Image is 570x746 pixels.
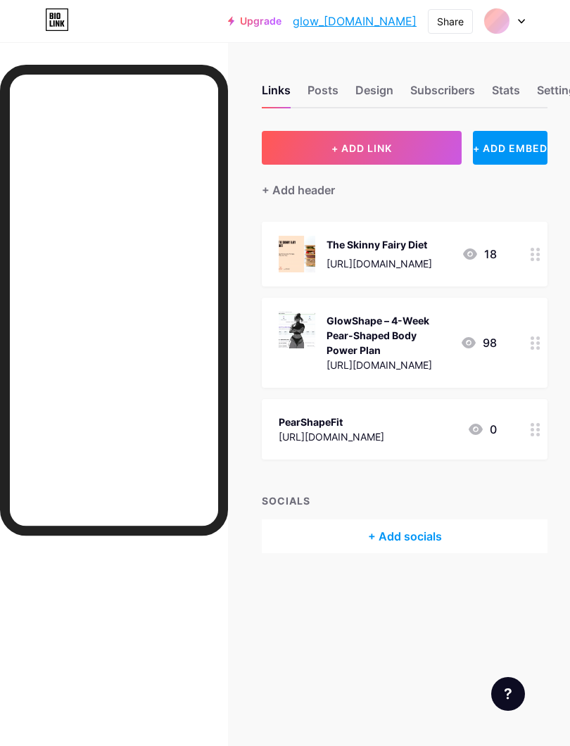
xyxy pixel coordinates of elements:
button: + ADD LINK [262,131,462,165]
div: + Add socials [262,519,547,553]
div: [URL][DOMAIN_NAME] [327,256,432,271]
div: 18 [462,246,497,263]
img: The Skinny Fairy Diet [279,236,315,272]
div: The Skinny Fairy Diet [327,237,432,252]
div: [URL][DOMAIN_NAME] [279,429,384,444]
div: 0 [467,421,497,438]
span: + ADD LINK [331,142,392,154]
div: Share [437,14,464,29]
div: GlowShape – 4-Week Pear-Shaped Body Power Plan [327,313,449,358]
div: [URL][DOMAIN_NAME] [327,358,449,372]
div: SOCIALS [262,493,547,508]
div: Stats [492,82,520,107]
div: + Add header [262,182,335,198]
div: Subscribers [410,82,475,107]
div: PearShapeFit [279,415,384,429]
div: Links [262,82,291,107]
a: Upgrade [228,15,281,27]
div: Design [355,82,393,107]
div: + ADD EMBED [473,131,547,165]
div: Posts [308,82,338,107]
div: 98 [460,334,497,351]
img: GlowShape – 4-Week Pear-Shaped Body Power Plan [279,312,315,348]
a: glow_[DOMAIN_NAME] [293,13,417,30]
